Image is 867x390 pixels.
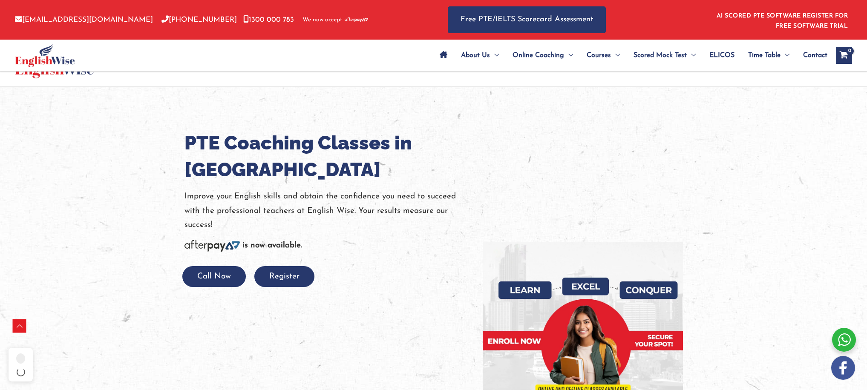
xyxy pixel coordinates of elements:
[703,40,741,70] a: ELICOS
[254,266,314,287] button: Register
[634,40,687,70] span: Scored Mock Test
[15,44,75,67] img: cropped-ew-logo
[454,40,506,70] a: About UsMenu Toggle
[627,40,703,70] a: Scored Mock TestMenu Toggle
[564,40,573,70] span: Menu Toggle
[717,13,848,29] a: AI SCORED PTE SOFTWARE REGISTER FOR FREE SOFTWARE TRIAL
[748,40,781,70] span: Time Table
[345,17,368,22] img: Afterpay-Logo
[184,189,470,232] p: Improve your English skills and obtain the confidence you need to succeed with the professional t...
[184,240,240,252] img: Afterpay-Logo
[302,16,342,24] span: We now accept
[831,356,855,380] img: white-facebook.png
[242,241,302,249] b: is now available.
[803,40,827,70] span: Contact
[587,40,611,70] span: Courses
[161,16,237,23] a: [PHONE_NUMBER]
[513,40,564,70] span: Online Coaching
[448,6,606,33] a: Free PTE/IELTS Scorecard Assessment
[254,272,314,281] a: Register
[182,272,246,281] a: Call Now
[15,16,153,23] a: [EMAIL_ADDRESS][DOMAIN_NAME]
[781,40,789,70] span: Menu Toggle
[741,40,796,70] a: Time TableMenu Toggle
[711,6,852,34] aside: Header Widget 1
[182,266,246,287] button: Call Now
[796,40,827,70] a: Contact
[433,40,827,70] nav: Site Navigation: Main Menu
[709,40,735,70] span: ELICOS
[184,129,470,183] h1: PTE Coaching Classes in [GEOGRAPHIC_DATA]
[836,47,852,64] a: View Shopping Cart, empty
[580,40,627,70] a: CoursesMenu Toggle
[611,40,620,70] span: Menu Toggle
[243,16,294,23] a: 1300 000 783
[490,40,499,70] span: Menu Toggle
[687,40,696,70] span: Menu Toggle
[461,40,490,70] span: About Us
[506,40,580,70] a: Online CoachingMenu Toggle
